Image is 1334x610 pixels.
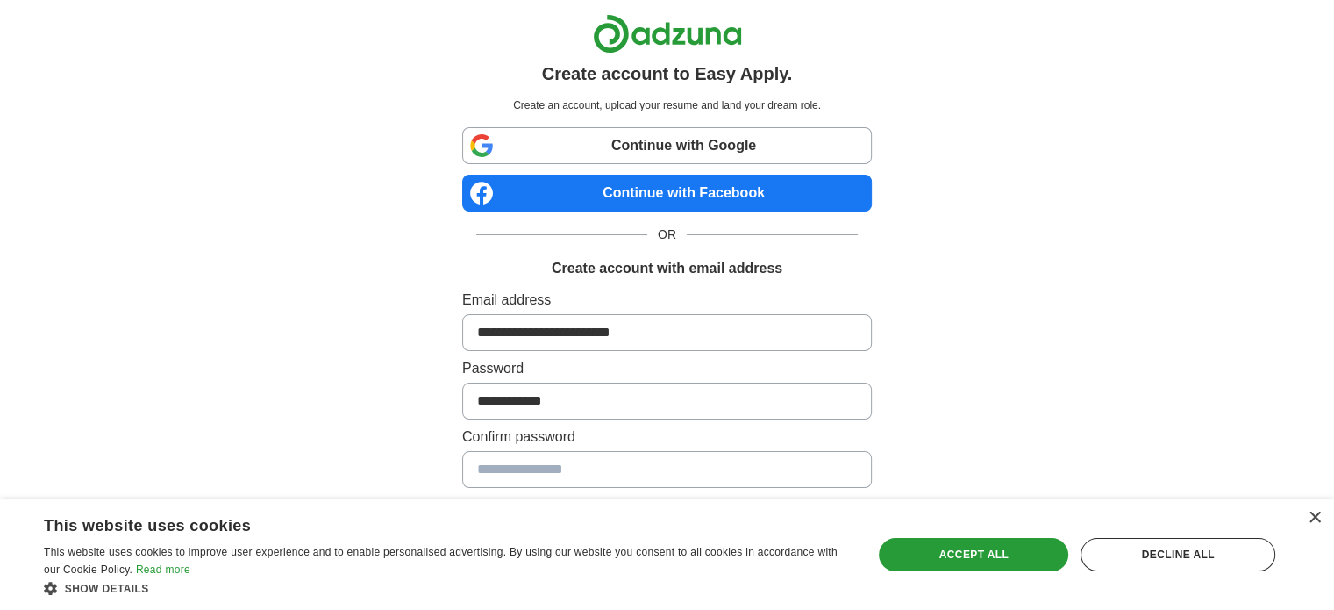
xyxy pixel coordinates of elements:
[462,427,872,448] label: Confirm password
[1308,512,1321,525] div: Close
[593,14,742,54] img: Adzuna logo
[466,97,868,113] p: Create an account, upload your resume and land your dream role.
[44,546,838,576] span: This website uses cookies to improve user experience and to enable personalised advertising. By u...
[462,175,872,212] a: Continue with Facebook
[462,127,872,164] a: Continue with Google
[462,358,872,379] label: Password
[462,290,872,311] label: Email address
[65,583,149,595] span: Show details
[44,579,848,597] div: Show details
[542,61,793,87] h1: Create account to Easy Apply.
[647,226,687,244] span: OR
[552,258,782,279] h1: Create account with email address
[136,563,190,576] a: Read more, opens a new window
[879,538,1068,571] div: Accept all
[1081,538,1275,571] div: Decline all
[44,510,804,536] div: This website uses cookies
